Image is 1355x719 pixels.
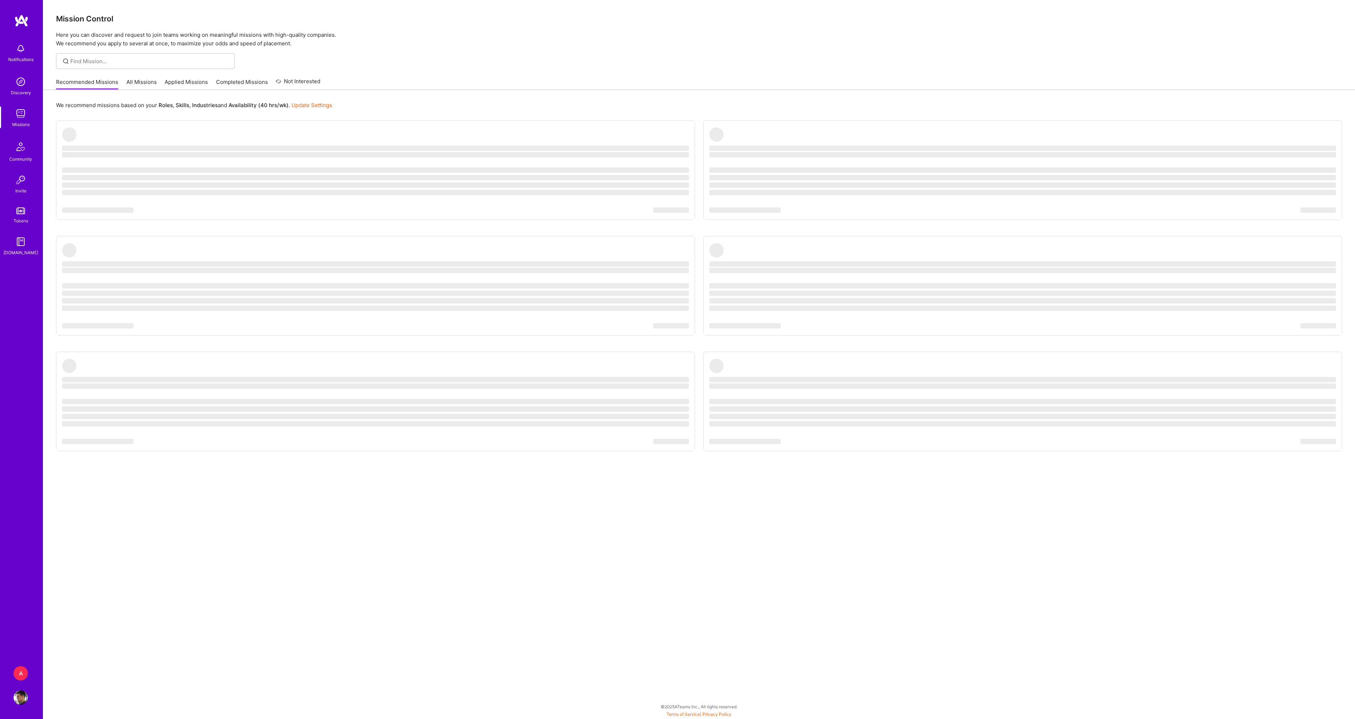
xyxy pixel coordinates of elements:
[12,121,30,128] div: Missions
[14,75,28,89] img: discovery
[16,207,25,214] img: tokens
[666,712,731,717] span: |
[43,698,1355,715] div: © 2025 ATeams Inc., All rights reserved.
[70,57,229,65] input: Find Mission...
[229,102,289,109] b: Availability (40 hrs/wk)
[14,217,28,225] div: Tokens
[62,57,70,65] i: icon SearchGrey
[9,155,32,163] div: Community
[11,89,31,96] div: Discovery
[15,187,26,195] div: Invite
[56,78,118,90] a: Recommended Missions
[165,78,208,90] a: Applied Missions
[291,102,332,109] a: Update Settings
[8,56,34,63] div: Notifications
[126,78,157,90] a: All Missions
[56,101,332,109] p: We recommend missions based on your , , and .
[14,666,28,680] div: A
[666,712,700,717] a: Terms of Service
[176,102,189,109] b: Skills
[14,41,28,56] img: bell
[12,138,29,155] img: Community
[56,14,1342,23] h3: Mission Control
[14,106,28,121] img: teamwork
[12,690,30,705] a: User Avatar
[12,666,30,680] a: A
[14,235,28,249] img: guide book
[14,173,28,187] img: Invite
[56,31,1342,48] p: Here you can discover and request to join teams working on meaningful missions with high-quality ...
[192,102,218,109] b: Industries
[702,712,731,717] a: Privacy Policy
[14,14,29,27] img: logo
[276,77,320,90] a: Not Interested
[159,102,173,109] b: Roles
[14,690,28,705] img: User Avatar
[216,78,268,90] a: Completed Missions
[4,249,38,256] div: [DOMAIN_NAME]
